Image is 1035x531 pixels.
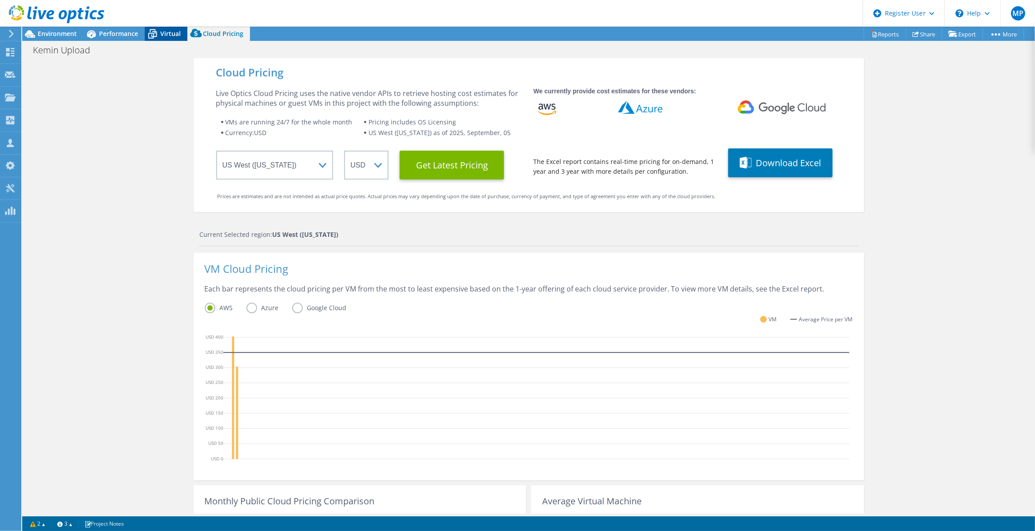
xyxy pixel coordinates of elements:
text: USD 0 [211,455,223,461]
button: Get Latest Pricing [400,151,504,180]
text: USD 200 [206,394,223,400]
text: USD 100 [206,425,223,431]
text: USD 150 [206,410,223,416]
text: USD 350 [206,349,223,355]
span: Currency: USD [226,128,267,137]
span: Performance [99,29,138,38]
span: VMs are running 24/7 for the whole month [226,118,353,126]
a: 2 [24,518,52,529]
div: Prices are estimates and are not intended as actual price quotes. Actual prices may vary dependin... [218,192,840,201]
svg: \n [956,9,964,17]
strong: We currently provide cost estimates for these vendors: [533,88,696,95]
a: More [983,27,1024,41]
a: Reports [864,27,906,41]
div: The Excel report contains real-time pricing for on-demand, 1 year and 3 year with more details pe... [533,157,717,176]
span: Virtual [160,29,181,38]
label: Azure [246,303,292,313]
a: Project Notes [78,518,130,529]
span: Cloud Pricing [203,29,243,38]
a: Export [942,27,983,41]
label: Google Cloud [292,303,360,313]
span: MP [1011,6,1025,20]
div: Live Optics Cloud Pricing uses the native vendor APIs to retrieve hosting cost estimates for phys... [216,88,523,108]
strong: US West ([US_STATE]) [272,230,338,239]
span: Environment [38,29,77,38]
span: Pricing includes OS Licensing [369,118,456,126]
div: Cloud Pricing [216,68,841,77]
a: Share [906,27,942,41]
span: US West ([US_STATE]) as of 2025, September, 05 [369,128,511,137]
text: USD 400 [206,333,223,339]
text: USD 250 [206,379,223,385]
div: VM Cloud Pricing [205,264,853,284]
button: Download Excel [728,148,833,177]
div: Each bar represents the cloud pricing per VM from the most to least expensive based on the 1-year... [205,284,853,303]
div: Monthly Public Cloud Pricing Comparison [205,496,515,506]
span: VM [769,314,777,324]
h1: Kemin Upload [29,45,104,55]
span: Average Price per VM [799,315,853,324]
label: AWS [205,303,246,313]
text: USD 300 [206,364,223,370]
text: USD 50 [208,440,223,446]
a: 3 [51,518,79,529]
div: Average Virtual Machine [542,496,853,506]
div: Current Selected region: [199,230,859,240]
